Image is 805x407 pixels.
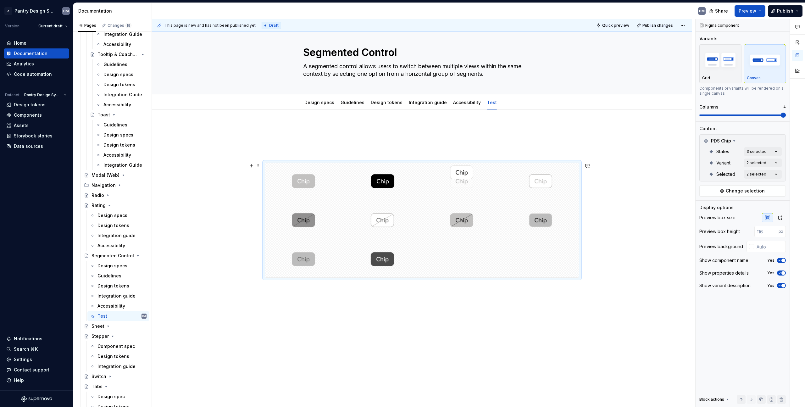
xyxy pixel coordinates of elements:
div: Radio [92,192,104,198]
a: Design tokens [87,351,149,361]
div: Data sources [14,143,43,149]
a: Design tokens [93,80,149,90]
a: Accessibility [87,241,149,251]
a: Design tokens [93,140,149,150]
div: Accessibility [451,96,483,109]
a: Rating [81,200,149,210]
button: 2 selected [744,159,782,167]
div: Version [5,24,19,29]
button: placeholderCanvas [744,44,786,83]
div: Documentation [78,8,149,14]
div: Design tokens [97,222,129,229]
a: Modal (Web) [81,170,149,180]
div: PDS Chip [423,163,500,182]
div: Pantry Design System [14,8,55,14]
textarea: A segmented control allows users to switch between multiple views within the same context by sele... [302,61,540,79]
span: Draft [269,23,279,28]
div: Variants [699,36,718,42]
span: Change selection [726,188,765,194]
div: Design specs [97,212,127,219]
div: Block actions [699,397,724,402]
button: Notifications [4,334,69,344]
div: Design specs [103,132,133,138]
a: Assets [4,120,69,131]
a: Design specs [93,130,149,140]
a: Data sources [4,141,69,151]
a: Integration guide [87,361,149,371]
div: Storybook stories [14,133,53,139]
div: Integration guide [97,232,136,239]
span: Selected [716,171,735,177]
div: Navigation [81,180,149,190]
div: Modal (Web) [92,172,119,178]
a: Integration guide [409,100,447,105]
span: PDS Chip [711,138,731,144]
span: Share [715,8,728,14]
div: Block actions [699,395,730,404]
button: placeholderGrid [699,44,741,83]
div: A [4,7,12,15]
a: Code automation [4,69,69,79]
div: Search ⌘K [14,346,38,352]
div: Design tokens [14,102,46,108]
p: px [779,229,783,234]
div: Design tokens [103,81,135,88]
div: Design tokens [97,283,129,289]
div: Pages [78,23,96,28]
div: Integration guide [97,293,136,299]
p: Canvas [747,75,761,81]
label: Yes [767,283,774,288]
div: 2 selected [747,160,766,165]
div: Accessibility [103,102,131,108]
div: Switch [92,373,106,380]
a: Design tokens [87,220,149,231]
div: Rating [92,202,106,209]
a: Integration guide [87,231,149,241]
img: PDS Chip [450,165,473,179]
a: Sheet [81,321,149,331]
div: Integration guide [406,96,449,109]
img: placeholder [747,48,783,71]
button: Help [4,375,69,385]
button: 2 selected [744,170,782,179]
div: Guidelines [97,273,121,279]
span: Preview [739,8,756,14]
a: Integration guide [87,291,149,301]
div: Notifications [14,336,42,342]
div: Accessibility [97,243,125,249]
div: PDS Chip [701,136,784,146]
div: Components [14,112,42,118]
span: This page is new and has not been published yet. [164,23,257,28]
span: Pantry Design System [24,92,61,98]
a: Design specs [87,261,149,271]
div: Design specs [302,96,337,109]
div: Documentation [14,50,47,57]
div: Preview box size [699,215,736,221]
a: Radio [81,190,149,200]
span: Publish changes [642,23,673,28]
a: Integration Guide [93,29,149,39]
div: Test [485,96,499,109]
button: Change selection [699,185,786,197]
button: Publish [768,5,802,17]
button: APantry Design SystemDM [1,4,72,18]
div: Columns [699,104,719,110]
p: Grid [702,75,710,81]
button: Share [706,5,732,17]
a: Guidelines [93,59,149,70]
div: Show variant description [699,282,751,289]
a: Tooltip & Coachmark [87,49,149,59]
textarea: Segmented Control [302,45,540,60]
a: Settings [4,354,69,365]
a: Test [487,100,497,105]
button: Preview [735,5,765,17]
a: Accessibility [87,301,149,311]
a: Design tokens [371,100,402,105]
div: Navigation [92,182,116,188]
div: Accessibility [103,41,131,47]
div: Home [14,40,26,46]
div: Toast [97,112,110,118]
div: DM [699,8,705,14]
span: Variant [716,160,730,166]
div: Design specs [103,71,133,78]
